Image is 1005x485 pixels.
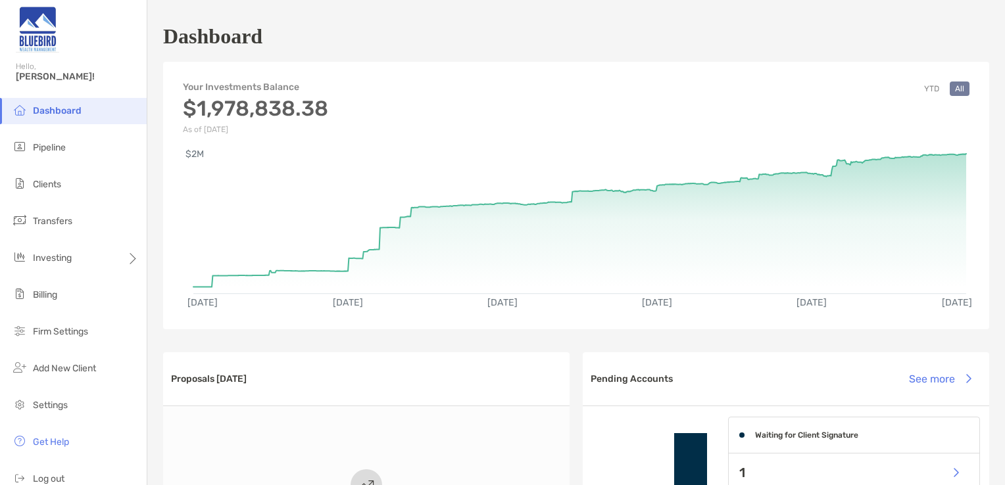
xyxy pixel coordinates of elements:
img: clients icon [12,175,28,191]
span: Get Help [33,436,69,448]
img: settings icon [12,396,28,412]
text: [DATE] [642,297,672,308]
span: Transfers [33,216,72,227]
p: As of [DATE] [183,125,328,134]
h3: Proposals [DATE] [171,373,247,384]
img: add_new_client icon [12,359,28,375]
span: Settings [33,400,68,411]
img: Zoe Logo [16,5,59,53]
text: [DATE] [187,297,218,308]
h1: Dashboard [163,24,262,49]
button: See more [898,364,981,393]
span: Clients [33,179,61,190]
span: Investing [33,252,72,264]
span: Log out [33,473,64,484]
span: Dashboard [33,105,82,116]
h3: Pending Accounts [591,373,673,384]
text: [DATE] [333,297,363,308]
h3: $1,978,838.38 [183,96,328,121]
img: investing icon [12,249,28,265]
text: [DATE] [942,297,972,308]
h4: Waiting for Client Signature [755,430,858,440]
img: pipeline icon [12,139,28,154]
button: All [950,81,969,96]
span: Firm Settings [33,326,88,337]
span: [PERSON_NAME]! [16,71,139,82]
img: transfers icon [12,212,28,228]
span: Pipeline [33,142,66,153]
h4: Your Investments Balance [183,81,328,93]
img: firm-settings icon [12,323,28,338]
img: get-help icon [12,433,28,449]
span: Add New Client [33,363,96,374]
button: YTD [919,81,944,96]
p: 1 [739,465,745,481]
text: [DATE] [487,297,518,308]
text: [DATE] [797,297,827,308]
img: dashboard icon [12,102,28,118]
img: billing icon [12,286,28,302]
span: Billing [33,289,57,300]
text: $2M [185,149,204,160]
